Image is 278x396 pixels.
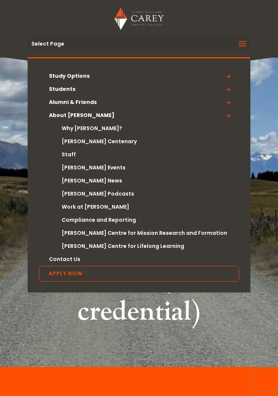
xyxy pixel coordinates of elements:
[52,135,239,148] a: [PERSON_NAME] Centenary
[31,41,64,46] span: Select Page
[39,96,239,109] a: Alumni & Friends
[52,174,239,187] a: [PERSON_NAME] News
[52,148,239,161] a: Staff
[52,200,239,214] a: Work at [PERSON_NAME]
[39,83,239,96] a: Students
[52,187,239,200] a: [PERSON_NAME] Podcasts
[39,109,239,122] a: About [PERSON_NAME]
[52,240,239,253] a: [PERSON_NAME] Centre for Lifelong Learning
[52,122,239,135] a: Why [PERSON_NAME]?
[52,214,239,227] a: Compliance and Reporting
[39,253,239,266] a: Contact Us
[52,227,239,240] a: [PERSON_NAME] Centre for Mission Research and Formation
[114,7,163,30] img: Carey Baptist College
[39,266,239,282] a: Apply Now
[39,70,239,83] a: Study Options
[52,161,239,174] a: [PERSON_NAME] Events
